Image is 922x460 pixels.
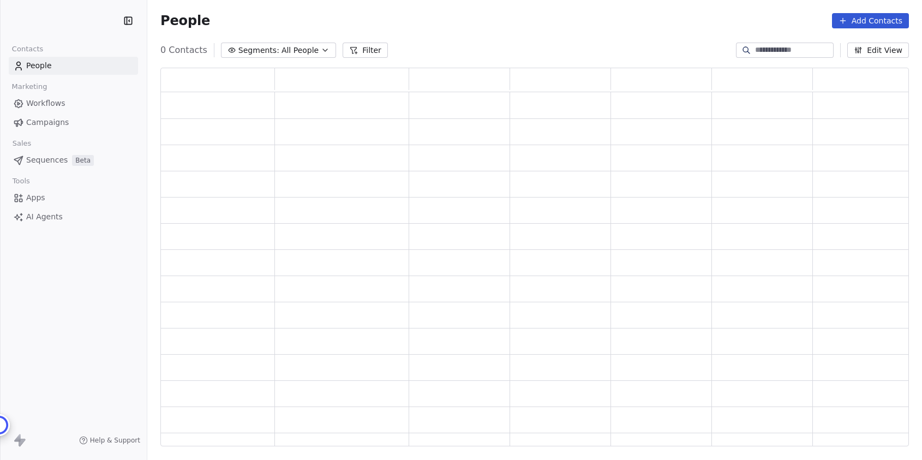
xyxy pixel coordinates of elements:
span: 0 Contacts [160,44,207,57]
a: Apps [9,189,138,207]
button: Add Contacts [832,13,909,28]
span: Help & Support [90,436,140,445]
a: AI Agents [9,208,138,226]
a: Help & Support [79,436,140,445]
a: Campaigns [9,113,138,132]
span: Contacts [7,41,48,57]
span: People [26,60,52,71]
span: Workflows [26,98,65,109]
div: grid [161,92,914,447]
span: Beta [72,155,94,166]
a: Workflows [9,94,138,112]
button: Filter [343,43,388,58]
span: All People [282,45,319,56]
span: Segments: [238,45,279,56]
span: Marketing [7,79,52,95]
span: AI Agents [26,211,63,223]
span: Sequences [26,154,68,166]
span: People [160,13,210,29]
button: Edit View [847,43,909,58]
span: Apps [26,192,45,204]
span: Sales [8,135,36,152]
span: Campaigns [26,117,69,128]
span: Tools [8,173,34,189]
a: People [9,57,138,75]
a: SequencesBeta [9,151,138,169]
